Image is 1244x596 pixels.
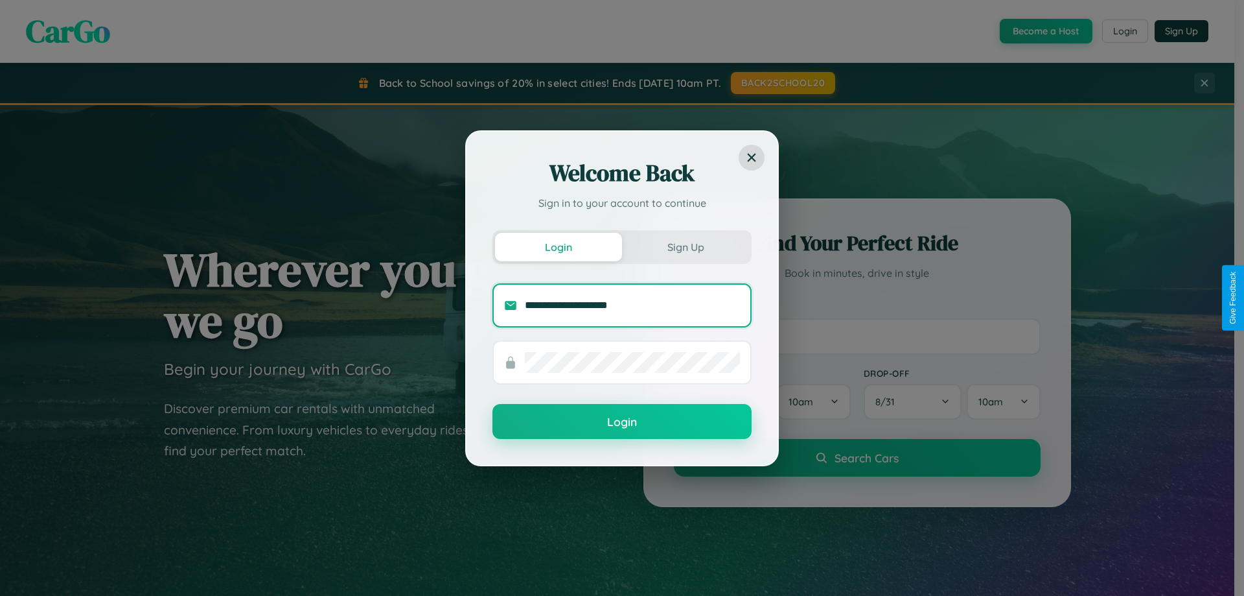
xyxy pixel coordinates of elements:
[492,404,752,439] button: Login
[622,233,749,261] button: Sign Up
[1228,272,1238,324] div: Give Feedback
[495,233,622,261] button: Login
[492,195,752,211] p: Sign in to your account to continue
[492,158,752,189] h2: Welcome Back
